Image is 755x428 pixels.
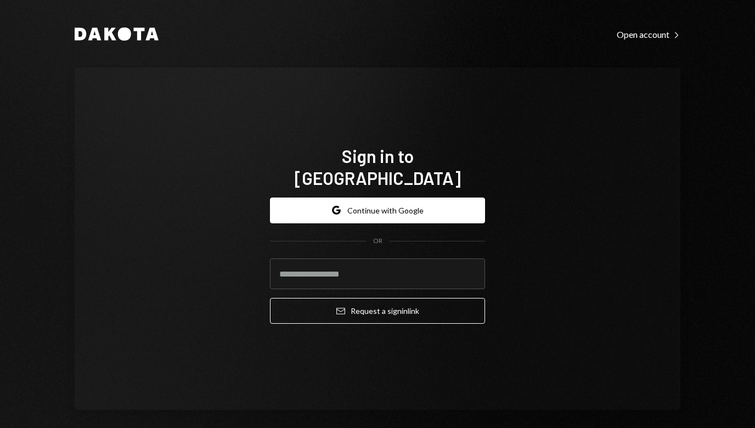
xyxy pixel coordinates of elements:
a: Open account [617,28,680,40]
div: Open account [617,29,680,40]
button: Continue with Google [270,198,485,223]
h1: Sign in to [GEOGRAPHIC_DATA] [270,145,485,189]
button: Request a signinlink [270,298,485,324]
div: OR [373,236,382,246]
